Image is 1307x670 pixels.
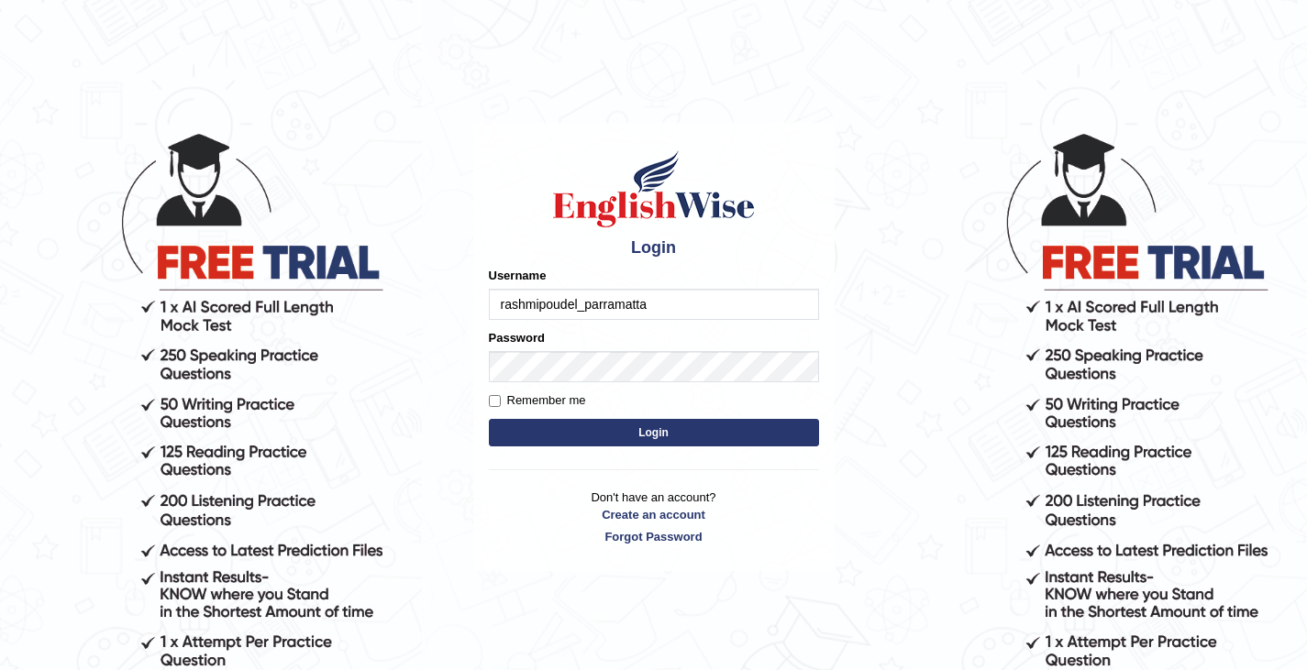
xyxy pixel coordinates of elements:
[549,148,759,230] img: Logo of English Wise sign in for intelligent practice with AI
[489,267,547,284] label: Username
[489,528,819,545] a: Forgot Password
[489,395,501,407] input: Remember me
[489,489,819,545] p: Don't have an account?
[489,391,586,410] label: Remember me
[489,419,819,446] button: Login
[489,329,545,346] label: Password
[489,239,819,258] h4: Login
[489,506,819,523] a: Create an account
